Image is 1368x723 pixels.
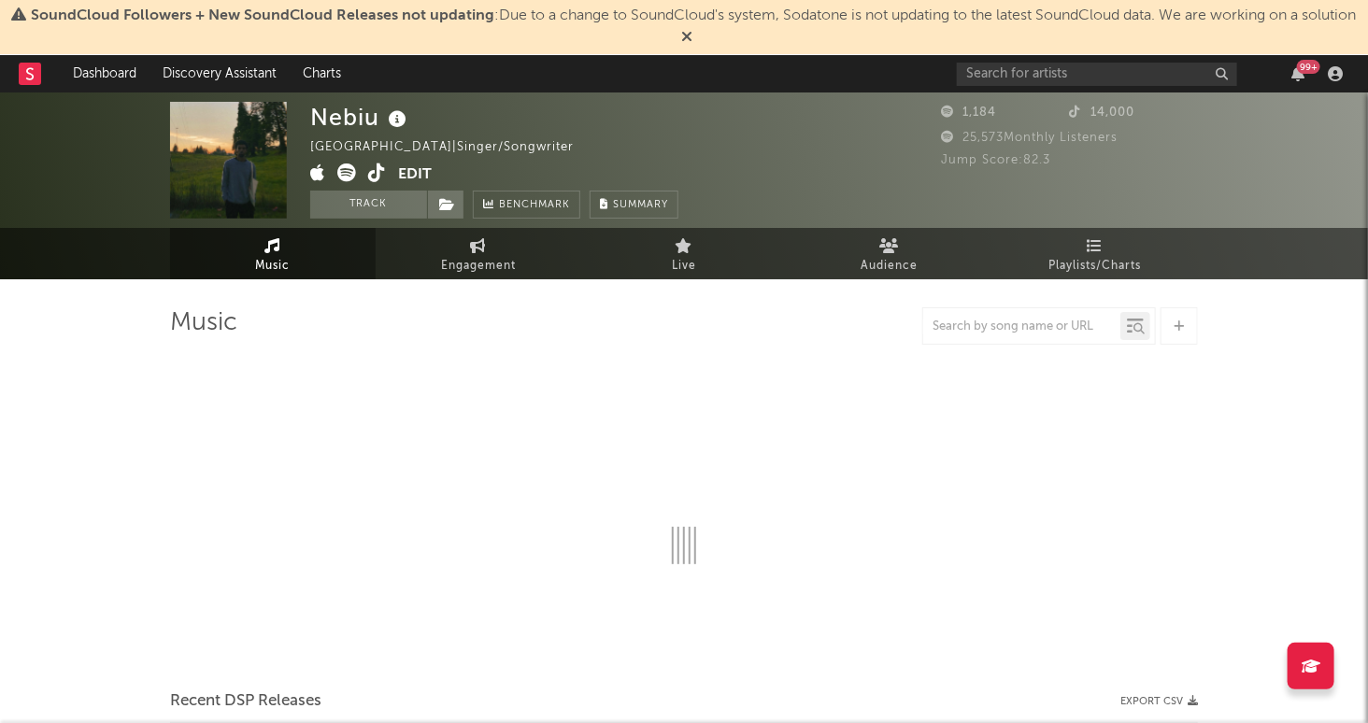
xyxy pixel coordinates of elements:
[398,163,432,187] button: Edit
[590,191,678,219] button: Summary
[1297,60,1320,74] div: 99 +
[941,154,1050,166] span: Jump Score: 82.3
[290,55,354,92] a: Charts
[256,255,291,277] span: Music
[957,63,1237,86] input: Search for artists
[581,228,787,279] a: Live
[499,194,570,217] span: Benchmark
[32,8,495,23] span: SoundCloud Followers + New SoundCloud Releases not updating
[170,228,376,279] a: Music
[862,255,919,277] span: Audience
[473,191,580,219] a: Benchmark
[310,136,595,159] div: [GEOGRAPHIC_DATA] | Singer/Songwriter
[170,690,321,713] span: Recent DSP Releases
[376,228,581,279] a: Engagement
[32,8,1357,23] span: : Due to a change to SoundCloud's system, Sodatone is not updating to the latest SoundCloud data....
[1049,255,1142,277] span: Playlists/Charts
[681,31,692,46] span: Dismiss
[941,106,996,119] span: 1,184
[672,255,696,277] span: Live
[613,200,668,210] span: Summary
[1291,66,1304,81] button: 99+
[60,55,150,92] a: Dashboard
[1070,106,1135,119] span: 14,000
[941,132,1118,144] span: 25,573 Monthly Listeners
[787,228,992,279] a: Audience
[1120,696,1198,707] button: Export CSV
[150,55,290,92] a: Discovery Assistant
[310,102,411,133] div: Nebiu
[441,255,516,277] span: Engagement
[923,319,1120,334] input: Search by song name or URL
[992,228,1198,279] a: Playlists/Charts
[310,191,427,219] button: Track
